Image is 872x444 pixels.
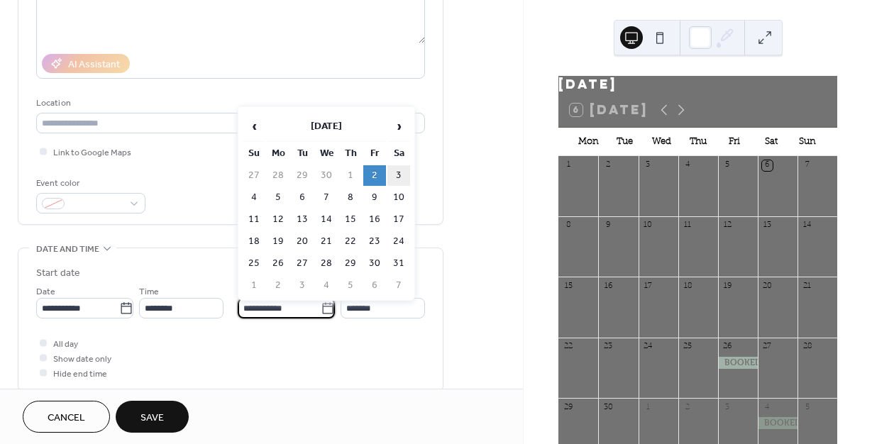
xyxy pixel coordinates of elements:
td: 24 [387,231,410,252]
div: Start date [36,266,80,281]
td: 3 [291,275,314,296]
td: 28 [315,253,338,274]
span: Link to Google Maps [53,145,131,160]
div: 8 [563,221,573,231]
td: 14 [315,209,338,230]
td: 15 [339,209,362,230]
div: 24 [643,342,653,353]
div: Wed [643,128,680,156]
div: 1 [643,402,653,413]
th: We [315,143,338,164]
div: 7 [802,160,812,171]
td: 4 [315,275,338,296]
div: Sat [753,128,790,156]
div: 6 [762,160,773,171]
td: 1 [243,275,265,296]
div: 13 [762,221,773,231]
div: 29 [563,402,573,413]
div: 5 [802,402,812,413]
td: 3 [387,165,410,186]
div: 10 [643,221,653,231]
div: Location [36,96,422,111]
div: 15 [563,281,573,292]
td: 17 [387,209,410,230]
div: 25 [683,342,693,353]
th: Tu [291,143,314,164]
button: Save [116,401,189,433]
div: 11 [683,221,693,231]
td: 7 [387,275,410,296]
span: Save [140,411,164,426]
div: 21 [802,281,812,292]
span: Show date only [53,352,111,367]
div: Fri [716,128,753,156]
td: 29 [291,165,314,186]
td: 31 [387,253,410,274]
td: 10 [387,187,410,208]
td: 29 [339,253,362,274]
div: BOOKED [718,357,758,369]
span: Date [36,284,55,299]
td: 20 [291,231,314,252]
div: Sun [789,128,826,156]
td: 11 [243,209,265,230]
td: 25 [243,253,265,274]
div: 2 [602,160,613,171]
td: 26 [267,253,289,274]
td: 1 [339,165,362,186]
div: 23 [602,342,613,353]
td: 2 [363,165,386,186]
div: Tue [607,128,644,156]
div: 4 [762,402,773,413]
div: 27 [762,342,773,353]
td: 23 [363,231,386,252]
div: 12 [722,221,733,231]
td: 5 [339,275,362,296]
td: 19 [267,231,289,252]
div: 9 [602,221,613,231]
div: 5 [722,160,733,171]
span: › [388,112,409,140]
td: 21 [315,231,338,252]
span: Time [139,284,159,299]
td: 27 [243,165,265,186]
td: 13 [291,209,314,230]
div: 22 [563,342,573,353]
div: BOOKED [758,417,798,429]
span: Hide end time [53,367,107,382]
td: 30 [363,253,386,274]
td: 27 [291,253,314,274]
div: 17 [643,281,653,292]
td: 7 [315,187,338,208]
div: Event color [36,176,143,191]
th: Sa [387,143,410,164]
td: 30 [315,165,338,186]
th: Mo [267,143,289,164]
div: Mon [570,128,607,156]
span: Date and time [36,242,99,257]
td: 18 [243,231,265,252]
div: 16 [602,281,613,292]
th: Th [339,143,362,164]
div: 18 [683,281,693,292]
td: 8 [339,187,362,208]
div: 4 [683,160,693,171]
div: 20 [762,281,773,292]
div: 30 [602,402,613,413]
div: 19 [722,281,733,292]
div: 28 [802,342,812,353]
div: 2 [683,402,693,413]
th: Fr [363,143,386,164]
div: 3 [722,402,733,413]
th: [DATE] [267,111,386,142]
td: 5 [267,187,289,208]
span: All day [53,337,78,352]
td: 6 [363,275,386,296]
button: Cancel [23,401,110,433]
div: 1 [563,160,573,171]
td: 12 [267,209,289,230]
div: [DATE] [558,76,837,93]
div: 3 [643,160,653,171]
td: 28 [267,165,289,186]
